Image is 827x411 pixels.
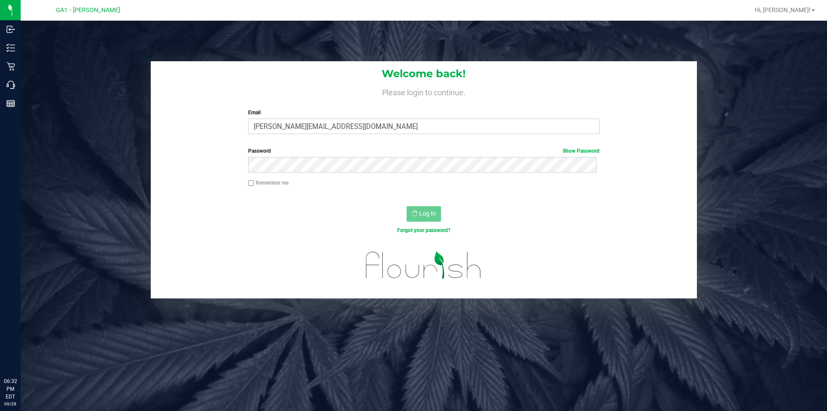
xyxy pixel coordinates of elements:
span: Log In [419,210,436,217]
p: 09/28 [4,401,17,407]
inline-svg: Retail [6,62,15,71]
span: Password [248,148,271,154]
p: 06:32 PM EDT [4,377,17,401]
inline-svg: Inbound [6,25,15,34]
inline-svg: Inventory [6,44,15,52]
label: Email [248,109,599,116]
input: Remember me [248,180,254,186]
button: Log In [407,206,441,222]
span: GA1 - [PERSON_NAME] [56,6,120,14]
h1: Welcome back! [151,68,697,79]
label: Remember me [248,179,289,187]
span: Hi, [PERSON_NAME]! [755,6,811,13]
inline-svg: Reports [6,99,15,108]
h4: Please login to continue. [151,86,697,97]
a: Forgot your password? [397,227,451,233]
inline-svg: Call Center [6,81,15,89]
a: Show Password [563,148,600,154]
img: flourish_logo.svg [355,243,492,287]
